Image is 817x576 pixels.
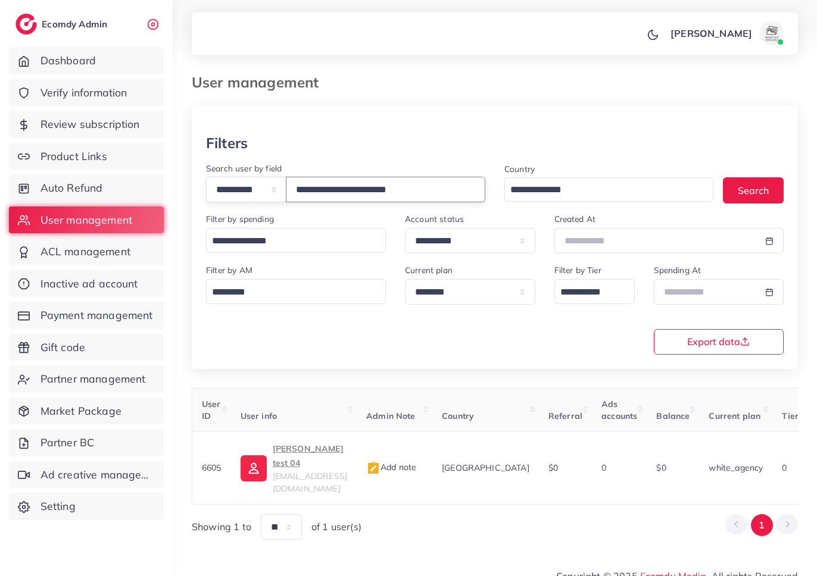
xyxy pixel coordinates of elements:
h2: Ecomdy Admin [42,18,110,30]
img: logo [15,14,37,35]
a: Inactive ad account [9,270,164,298]
a: Review subscription [9,111,164,138]
label: Account status [405,213,464,225]
input: Search for option [208,232,370,251]
h3: User management [192,74,328,91]
a: Market Package [9,397,164,425]
input: Search for option [506,181,698,199]
span: ACL management [40,244,130,259]
span: Inactive ad account [40,276,138,292]
span: User management [40,212,132,228]
span: $0 [548,462,558,473]
img: admin_note.cdd0b510.svg [366,461,381,475]
a: ACL management [9,238,164,265]
span: Payment management [40,308,153,323]
p: [PERSON_NAME] test 04 [273,442,347,470]
h3: Filters [206,134,248,152]
span: Verify information [40,85,127,101]
a: Setting [9,493,164,520]
span: 0 [601,462,606,473]
span: Tier [782,411,799,421]
img: avatar [760,21,784,45]
a: Partner BC [9,429,164,456]
input: Search for option [208,283,370,302]
span: Product Links [40,149,107,164]
span: 6605 [202,462,222,473]
a: logoEcomdy Admin [15,14,110,35]
div: Search for option [554,279,635,304]
img: ic-user-info.36bf1079.svg [241,455,267,481]
ul: Pagination [725,514,798,536]
p: [PERSON_NAME] [671,26,752,40]
span: Ads accounts [601,399,637,421]
label: Filter by Tier [554,264,601,276]
span: Auto Refund [40,180,103,196]
span: Current plan [709,411,760,421]
span: Referral [548,411,582,421]
button: Export data [654,329,784,355]
a: Product Links [9,143,164,170]
input: Search for option [556,283,619,302]
a: Gift code [9,334,164,361]
a: User management [9,206,164,234]
span: of 1 user(s) [311,520,361,534]
span: Review subscription [40,117,140,132]
span: User ID [202,399,221,421]
span: $0 [656,462,666,473]
label: Search user by field [206,162,282,174]
label: Country [504,163,535,175]
span: Add note [366,462,416,472]
span: Export data [687,337,750,346]
span: Setting [40,499,76,514]
div: Search for option [206,279,386,304]
label: Filter by AM [206,264,252,276]
span: Partner management [40,371,146,387]
span: [GEOGRAPHIC_DATA] [442,462,529,473]
span: white_agency [709,462,763,473]
span: User info [241,411,277,421]
label: Current plan [405,264,453,276]
a: Ad creative management [9,461,164,489]
a: Payment management [9,302,164,329]
a: Partner management [9,365,164,393]
span: Country [442,411,474,421]
a: [PERSON_NAME]avatar [664,21,788,45]
label: Spending At [654,264,701,276]
div: Search for option [504,177,713,202]
button: Go to page 1 [751,514,773,536]
label: Filter by spending [206,213,274,225]
button: Search [723,177,784,203]
span: Showing 1 to [192,520,251,534]
span: Balance [656,411,690,421]
span: Partner BC [40,435,95,450]
a: Verify information [9,79,164,107]
span: Ad creative management [40,467,155,483]
span: Market Package [40,403,121,419]
label: Created At [554,213,596,225]
a: Dashboard [9,47,164,74]
span: 0 [782,462,787,473]
div: Search for option [206,228,386,253]
a: [PERSON_NAME] test 04[EMAIL_ADDRESS][DOMAIN_NAME] [241,442,347,494]
span: Gift code [40,340,85,355]
span: [EMAIL_ADDRESS][DOMAIN_NAME] [273,471,347,493]
a: Auto Refund [9,174,164,202]
span: Dashboard [40,53,96,68]
span: Admin Note [366,411,416,421]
